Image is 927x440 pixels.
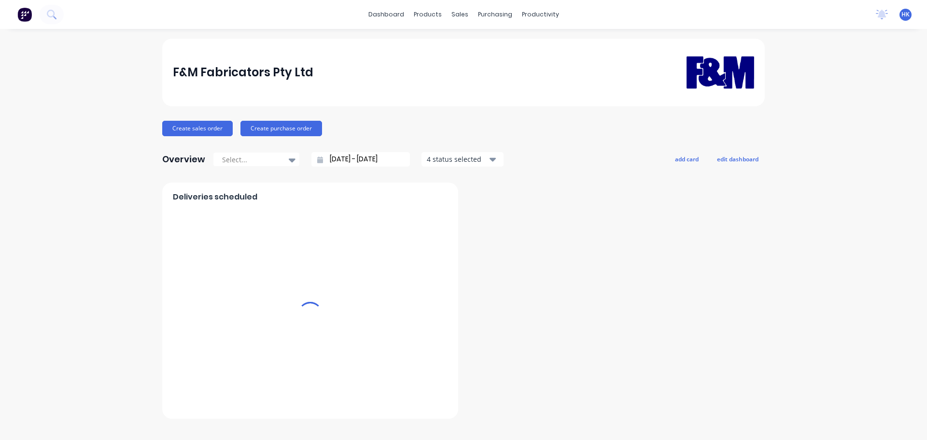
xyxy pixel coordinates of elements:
[364,7,409,22] a: dashboard
[421,152,504,167] button: 4 status selected
[901,10,910,19] span: HK
[711,153,765,165] button: edit dashboard
[427,154,488,164] div: 4 status selected
[687,42,754,102] img: F&M Fabricators Pty Ltd
[669,153,705,165] button: add card
[240,121,322,136] button: Create purchase order
[162,150,205,169] div: Overview
[17,7,32,22] img: Factory
[473,7,517,22] div: purchasing
[517,7,564,22] div: productivity
[162,121,233,136] button: Create sales order
[173,63,313,82] div: F&M Fabricators Pty Ltd
[173,191,257,203] span: Deliveries scheduled
[409,7,447,22] div: products
[447,7,473,22] div: sales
